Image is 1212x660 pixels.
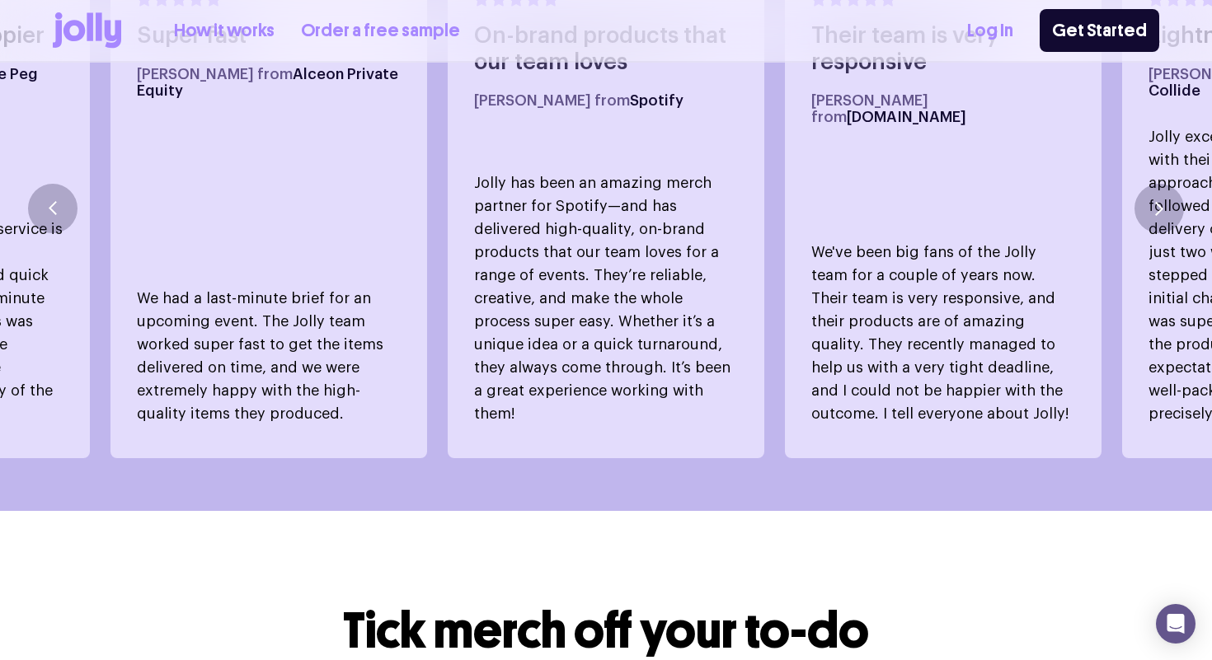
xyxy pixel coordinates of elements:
h5: [PERSON_NAME] from [474,92,738,109]
span: Spotify [630,93,684,108]
a: Get Started [1040,9,1159,52]
a: How it works [174,17,275,44]
a: Log In [967,17,1013,44]
h5: [PERSON_NAME] from [811,92,1075,125]
div: Open Intercom Messenger [1156,604,1196,644]
span: [DOMAIN_NAME] [847,110,966,124]
a: Order a free sample [301,17,460,44]
p: We had a last-minute brief for an upcoming event. The Jolly team worked super fast to get the ite... [137,287,401,425]
p: Jolly has been an amazing merch partner for Spotify—and has delivered high-quality, on-brand prod... [474,171,738,425]
h5: [PERSON_NAME] from [137,66,401,99]
p: We've been big fans of the Jolly team for a couple of years now. Their team is very responsive, a... [811,241,1075,425]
